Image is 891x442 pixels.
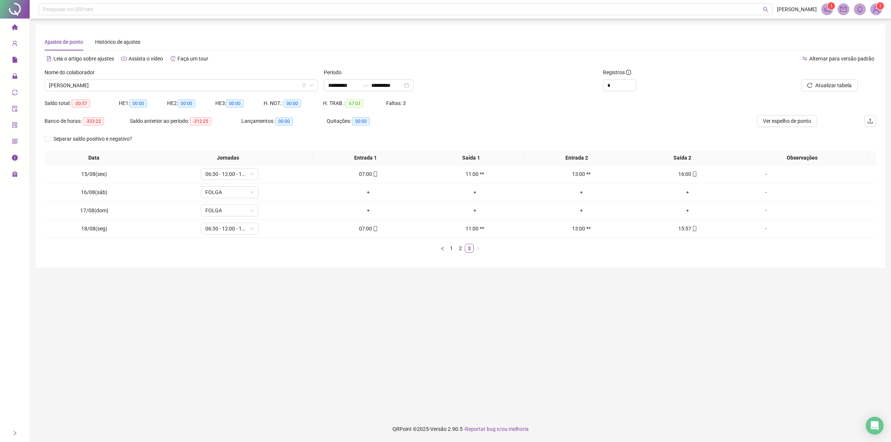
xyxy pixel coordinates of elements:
[438,244,447,253] li: Página anterior
[250,208,254,213] span: down
[12,86,18,101] span: sync
[12,168,18,183] span: gift
[465,426,529,432] span: Reportar bug e/ou melhoria
[637,206,738,215] div: +
[824,6,830,13] span: notification
[476,246,480,251] span: right
[603,68,631,76] span: Registros
[12,102,18,117] span: audit
[425,206,525,215] div: +
[178,99,195,108] span: 00:00
[324,68,346,76] label: Período
[418,151,524,165] th: Saída 1
[809,56,874,62] span: Alternar para versão padrão
[744,170,788,178] div: -
[474,244,483,253] li: Próxima página
[386,100,406,106] span: Faltas: 3
[81,171,107,177] span: 15/08(sex)
[630,151,735,165] th: Saída 2
[801,79,858,91] button: Atualizar tabela
[250,172,254,176] span: down
[877,2,884,10] sup: Atualize o seu contato no menu Meus Dados
[12,53,18,68] span: file
[46,56,52,61] span: file-text
[170,56,176,61] span: history
[128,56,163,62] span: Assista o vídeo
[867,118,873,124] span: upload
[177,56,208,62] span: Faça um tour
[871,4,882,15] img: 39591
[744,206,788,215] div: -
[50,135,135,143] span: Separar saldo positivo e negativo?
[318,188,419,196] div: +
[430,426,447,432] span: Versão
[12,135,18,150] span: qrcode
[807,83,812,88] span: reload
[264,99,323,108] div: H. NOT.:
[691,226,697,231] span: mobile
[205,187,254,198] span: FOLGA
[318,206,419,215] div: +
[45,151,143,165] th: Data
[130,99,147,108] span: 00:00
[72,99,90,108] span: -20:57
[49,80,313,91] span: MARCIO PIMENTEL GUIMARAES
[879,3,882,9] span: 1
[80,207,108,213] span: 17/08(dom)
[438,244,447,253] button: left
[815,81,852,89] span: Atualizar tabela
[205,205,254,216] span: FOLGA
[12,37,18,52] span: user-add
[167,99,215,108] div: HE 2:
[205,168,254,180] span: 06:30 - 12:00 - 13:00 - 16:18
[802,56,807,61] span: swap
[190,117,211,125] span: -312:25
[474,244,483,253] button: right
[465,244,474,253] li: 3
[83,117,104,125] span: -333:22
[637,188,738,196] div: +
[45,99,119,108] div: Saldo total:
[763,117,811,125] span: Ver espelho de ponto
[763,7,768,12] span: search
[372,226,378,231] span: mobile
[372,171,378,177] span: mobile
[313,151,418,165] th: Entrada 1
[346,99,363,108] span: 67:03
[828,2,835,10] sup: 1
[121,56,127,61] span: youtube
[531,206,631,215] div: +
[250,190,254,194] span: down
[777,5,817,13] span: [PERSON_NAME]
[691,171,697,177] span: mobile
[626,70,631,75] span: info-circle
[637,170,738,178] div: 16:00
[456,244,464,252] a: 2
[327,117,401,125] div: Quitações:
[241,117,327,125] div: Lançamentos:
[524,151,629,165] th: Entrada 2
[465,244,473,252] a: 3
[744,225,788,233] div: -
[738,154,866,162] span: Observações
[362,82,368,88] span: to
[12,70,18,85] span: lock
[735,151,869,165] th: Observações
[45,38,83,46] div: Ajustes de ponto
[143,151,313,165] th: Jornadas
[205,223,254,234] span: 06:30 - 12:00 - 13:00 - 16:18
[95,38,140,46] div: Histórico de ajustes
[757,115,817,127] button: Ver espelho de ponto
[12,430,17,436] span: right
[531,188,631,196] div: +
[318,170,419,178] div: 07:00
[215,99,264,108] div: HE 3:
[81,226,107,232] span: 18/08(seg)
[119,99,167,108] div: HE 1:
[284,99,301,108] span: 00:00
[840,6,847,13] span: mail
[744,188,788,196] div: -
[45,68,99,76] label: Nome do colaborador
[866,417,884,435] div: Open Intercom Messenger
[830,3,833,9] span: 1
